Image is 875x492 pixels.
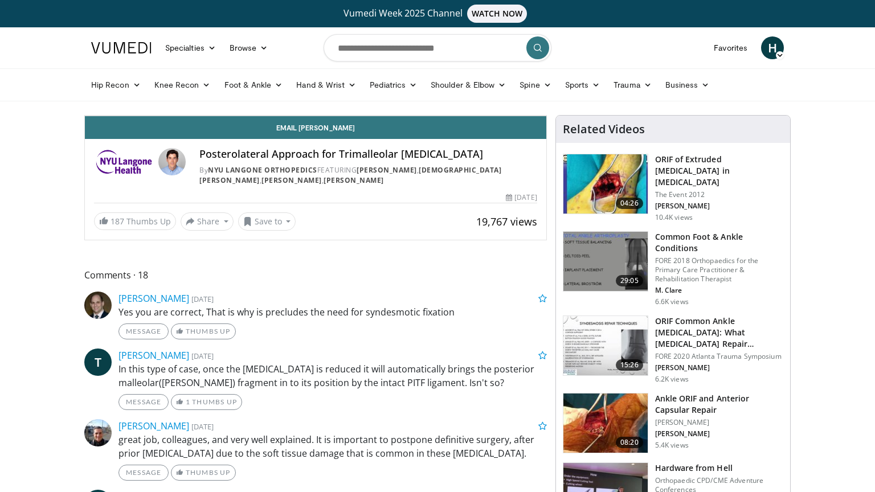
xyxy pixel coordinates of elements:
[616,437,643,448] span: 08:20
[171,465,235,481] a: Thumbs Up
[513,73,558,96] a: Spine
[655,418,783,427] p: [PERSON_NAME]
[181,212,234,231] button: Share
[655,297,689,306] p: 6.6K views
[238,212,296,231] button: Save to
[563,232,648,291] img: 6ece7218-3b5d-40f5-ae19-d9dd7468f08b.150x105_q85_crop-smart_upscale.jpg
[655,256,783,284] p: FORE 2018 Orthopaedics for the Primary Care Practitioner & Rehabilitation Therapist
[148,73,218,96] a: Knee Recon
[707,36,754,59] a: Favorites
[655,375,689,384] p: 6.2K views
[93,5,782,23] a: Vumedi Week 2025 ChannelWATCH NOW
[655,429,783,438] p: [PERSON_NAME]
[655,202,783,211] p: [PERSON_NAME]
[659,73,717,96] a: Business
[655,286,783,295] p: M. Clare
[94,212,176,230] a: 187 Thumbs Up
[563,154,648,214] img: 02684e3f-703a-445e-8736-e850788d9bad.150x105_q85_crop-smart_upscale.jpg
[94,148,154,175] img: NYU Langone Orthopedics
[191,294,214,304] small: [DATE]
[324,175,384,185] a: [PERSON_NAME]
[191,421,214,432] small: [DATE]
[655,231,783,254] h3: Common Foot & Ankle Conditions
[424,73,513,96] a: Shoulder & Elbow
[616,359,643,371] span: 15:26
[655,393,783,416] h3: Ankle ORIF and Anterior Capsular Repair
[506,192,537,203] div: [DATE]
[761,36,784,59] a: H
[199,165,501,185] a: [DEMOGRAPHIC_DATA][PERSON_NAME]
[191,351,214,361] small: [DATE]
[118,349,189,362] a: [PERSON_NAME]
[118,292,189,305] a: [PERSON_NAME]
[218,73,290,96] a: Foot & Ankle
[91,42,152,54] img: VuMedi Logo
[655,315,783,350] h3: ORIF Common Ankle [MEDICAL_DATA]: What [MEDICAL_DATA] Repair Techniques Work…
[208,165,317,175] a: NYU Langone Orthopedics
[467,5,528,23] span: WATCH NOW
[563,231,783,306] a: 29:05 Common Foot & Ankle Conditions FORE 2018 Orthopaedics for the Primary Care Practitioner & R...
[363,73,424,96] a: Pediatrics
[84,292,112,319] img: Avatar
[324,34,551,61] input: Search topics, interventions
[111,216,124,227] span: 187
[289,73,363,96] a: Hand & Wrist
[118,465,169,481] a: Message
[616,198,643,209] span: 04:26
[655,363,783,372] p: [PERSON_NAME]
[118,420,189,432] a: [PERSON_NAME]
[476,215,537,228] span: 19,767 views
[118,394,169,410] a: Message
[558,73,607,96] a: Sports
[655,213,693,222] p: 10.4K views
[223,36,275,59] a: Browse
[118,323,169,339] a: Message
[158,148,186,175] img: Avatar
[199,165,537,186] div: By FEATURING , , ,
[563,393,648,453] img: 5b51f25c-86ee-4f6c-941a-5eb7ce0fe342.150x105_q85_crop-smart_upscale.jpg
[655,462,783,474] h3: Hardware from Hell
[563,316,648,375] img: afa0607f-695a-4d8c-99fc-03d3e1d2b946.150x105_q85_crop-smart_upscale.jpg
[171,394,242,410] a: 1 Thumbs Up
[655,190,783,199] p: The Event 2012
[84,348,112,376] a: T
[563,154,783,222] a: 04:26 ORIF of Extruded [MEDICAL_DATA] in [MEDICAL_DATA] The Event 2012 [PERSON_NAME] 10.4K views
[118,433,547,460] p: great job, colleagues, and very well explained. It is important to postpone definitive surgery, a...
[261,175,322,185] a: [PERSON_NAME]
[563,315,783,384] a: 15:26 ORIF Common Ankle [MEDICAL_DATA]: What [MEDICAL_DATA] Repair Techniques Work… FORE 2020 Atl...
[563,393,783,453] a: 08:20 Ankle ORIF and Anterior Capsular Repair [PERSON_NAME] [PERSON_NAME] 5.4K views
[118,305,547,319] p: Yes you are correct, That is why is precludes the need for syndesmotic fixation
[563,122,645,136] h4: Related Videos
[616,275,643,286] span: 29:05
[118,362,547,389] p: In this type of case, once the [MEDICAL_DATA] is reduced it will automatically brings the posteri...
[85,116,546,139] a: Email [PERSON_NAME]
[607,73,659,96] a: Trauma
[186,397,190,406] span: 1
[655,441,689,450] p: 5.4K views
[357,165,417,175] a: [PERSON_NAME]
[158,36,223,59] a: Specialties
[84,73,148,96] a: Hip Recon
[199,148,537,161] h4: Posterolateral Approach for Trimalleolar [MEDICAL_DATA]
[84,419,112,446] img: Avatar
[171,323,235,339] a: Thumbs Up
[655,352,783,361] p: FORE 2020 Atlanta Trauma Symposium
[84,268,547,282] span: Comments 18
[655,154,783,188] h3: ORIF of Extruded [MEDICAL_DATA] in [MEDICAL_DATA]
